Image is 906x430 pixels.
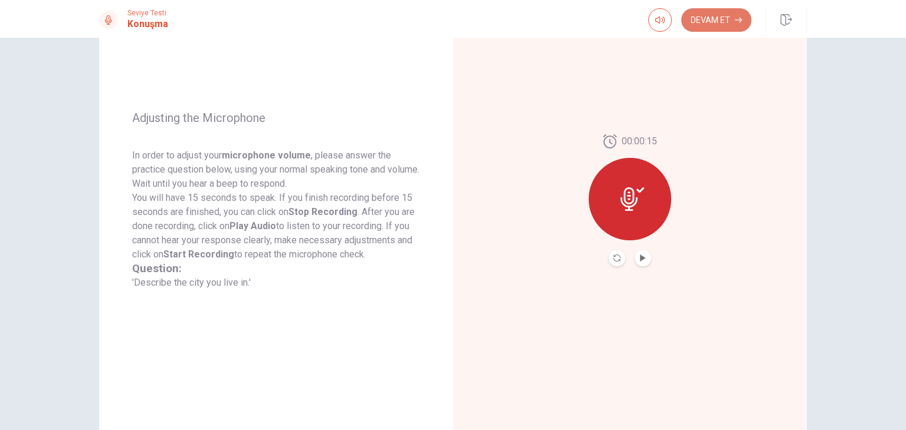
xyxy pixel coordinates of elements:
[609,250,625,266] button: Record Again
[132,262,420,290] div: 'Describe the city you live in.'
[163,249,234,260] strong: Start Recording
[622,134,657,148] span: 00:00:15
[132,111,420,125] span: Adjusting the Microphone
[681,8,751,32] button: Devam Et
[229,220,276,231] strong: Play Audio
[132,191,420,262] p: You will have 15 seconds to speak. If you finish recording before 15 seconds are finished, you ca...
[132,148,420,191] p: In order to adjust your , please answer the practice question below, using your normal speaking t...
[288,206,357,217] strong: Stop Recording
[635,250,651,266] button: Play Audio
[222,150,311,161] strong: microphone volume
[132,262,420,276] h3: Question:
[127,17,168,31] h1: Konuşma
[127,9,168,17] span: Seviye Testi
